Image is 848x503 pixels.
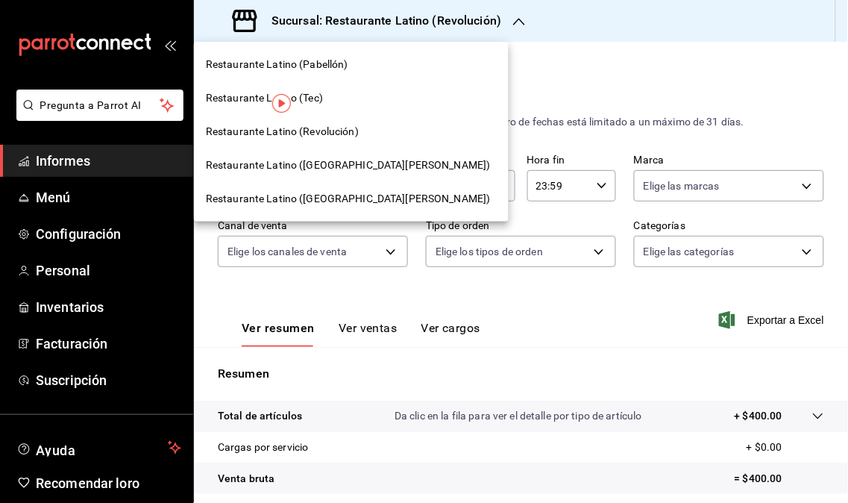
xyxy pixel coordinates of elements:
font: Restaurante Latino ([GEOGRAPHIC_DATA][PERSON_NAME]) [206,159,491,171]
div: Restaurante Latino (Pabellón) [194,48,509,81]
img: Marcador de información sobre herramientas [272,94,291,113]
div: Restaurante Latino (Tec) [194,81,509,115]
font: Restaurante Latino (Revolución) [206,125,359,137]
div: Restaurante Latino (Revolución) [194,115,509,149]
font: Restaurante Latino ([GEOGRAPHIC_DATA][PERSON_NAME]) [206,193,491,204]
font: Restaurante Latino (Pabellón) [206,58,348,70]
div: Restaurante Latino ([GEOGRAPHIC_DATA][PERSON_NAME]) [194,182,509,216]
div: Restaurante Latino ([GEOGRAPHIC_DATA][PERSON_NAME]) [194,149,509,182]
font: Restaurante Latino (Tec) [206,92,323,104]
